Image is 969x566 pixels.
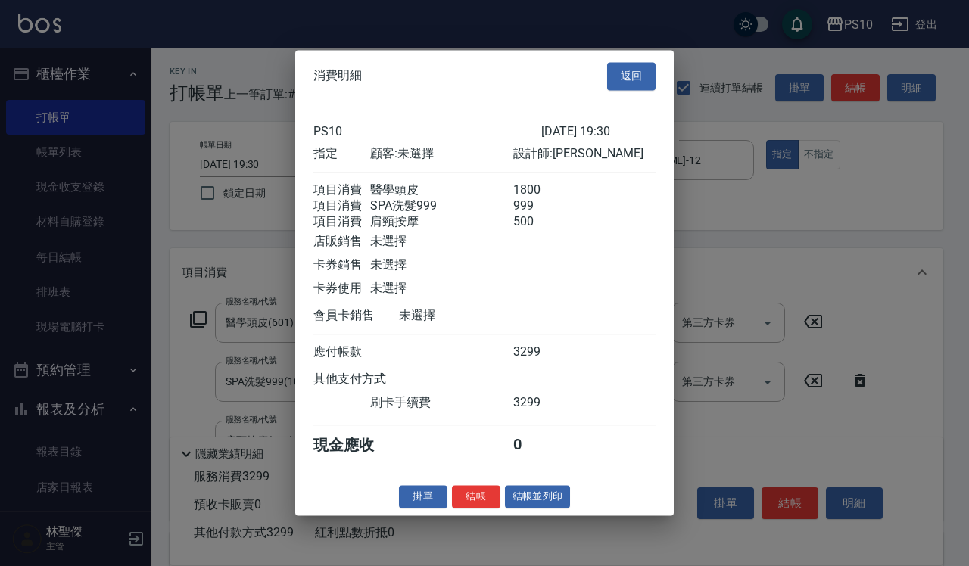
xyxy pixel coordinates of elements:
div: 3299 [513,344,570,360]
div: 設計師: [PERSON_NAME] [513,146,656,162]
div: 項目消費 [313,198,370,214]
div: SPA洗髮999 [370,198,513,214]
div: 3299 [513,395,570,411]
div: 卡券銷售 [313,257,370,273]
button: 結帳 [452,485,500,508]
div: 未選擇 [370,234,513,250]
div: 顧客: 未選擇 [370,146,513,162]
div: 卡券使用 [313,281,370,297]
div: 0 [513,435,570,456]
div: 店販銷售 [313,234,370,250]
button: 結帳並列印 [505,485,571,508]
button: 掛單 [399,485,447,508]
div: 其他支付方式 [313,372,428,387]
div: 指定 [313,146,370,162]
div: 應付帳款 [313,344,370,360]
div: 未選擇 [370,257,513,273]
div: 肩頸按摩 [370,214,513,230]
div: 999 [513,198,570,214]
div: 刷卡手續費 [370,395,513,411]
div: 項目消費 [313,214,370,230]
div: PS10 [313,124,541,138]
div: 現金應收 [313,435,399,456]
span: 消費明細 [313,69,362,84]
div: 會員卡銷售 [313,308,399,324]
div: 1800 [513,182,570,198]
div: 醫學頭皮 [370,182,513,198]
div: 未選擇 [370,281,513,297]
div: 500 [513,214,570,230]
button: 返回 [607,62,656,90]
div: [DATE] 19:30 [541,124,656,138]
div: 未選擇 [399,308,541,324]
div: 項目消費 [313,182,370,198]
